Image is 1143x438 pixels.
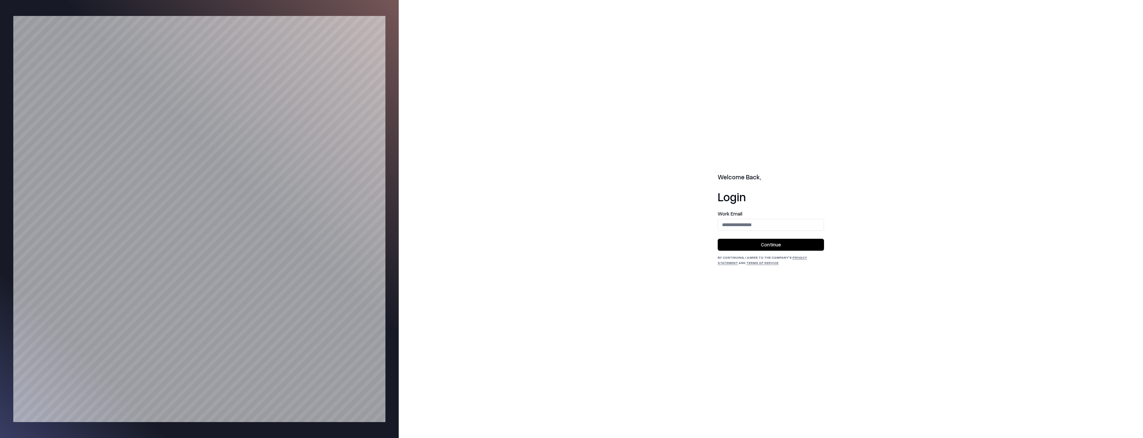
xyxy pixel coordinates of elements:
h2: Welcome Back, [718,173,824,182]
div: By continuing, I agree to the Company's and [718,255,824,265]
label: Work Email [718,211,824,216]
a: Terms of Service [746,261,779,265]
h1: Login [718,190,824,203]
button: Continue [718,239,824,251]
a: Privacy Statement [718,255,807,265]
